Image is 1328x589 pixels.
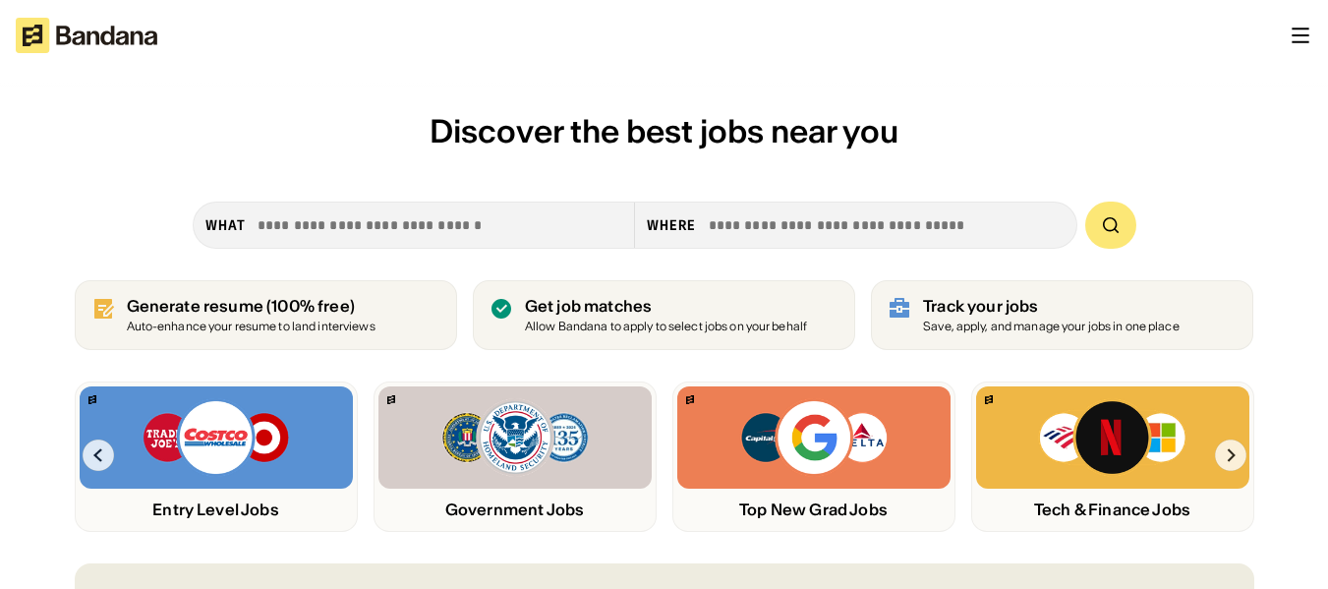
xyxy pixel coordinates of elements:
a: Bandana logoTrader Joe’s, Costco, Target logosEntry Level Jobs [75,382,358,532]
div: Save, apply, and manage your jobs in one place [923,321,1180,333]
span: (100% free) [266,296,355,316]
img: Capital One, Google, Delta logos [739,398,889,477]
div: Track your jobs [923,297,1180,316]
img: Trader Joe’s, Costco, Target logos [142,398,291,477]
img: Bandana logo [387,395,395,404]
div: Generate resume [127,297,375,316]
img: Right Arrow [1215,440,1246,471]
div: what [205,216,246,234]
img: Left Arrow [83,440,114,471]
img: Bandana logotype [16,18,157,53]
div: Entry Level Jobs [80,501,353,519]
span: Discover the best jobs near you [430,111,898,151]
img: FBI, DHS, MWRD logos [440,398,590,477]
div: Where [647,216,697,234]
a: Bandana logoFBI, DHS, MWRD logosGovernment Jobs [374,382,657,532]
img: Bank of America, Netflix, Microsoft logos [1038,398,1186,477]
div: Government Jobs [378,501,652,519]
a: Track your jobs Save, apply, and manage your jobs in one place [871,280,1253,350]
img: Bandana logo [985,395,993,404]
div: Top New Grad Jobs [677,501,951,519]
div: Auto-enhance your resume to land interviews [127,321,375,333]
img: Bandana logo [686,395,694,404]
a: Get job matches Allow Bandana to apply to select jobs on your behalf [473,280,855,350]
img: Bandana logo [88,395,96,404]
div: Get job matches [525,297,807,316]
div: Tech & Finance Jobs [976,501,1249,519]
a: Bandana logoBank of America, Netflix, Microsoft logosTech & Finance Jobs [971,382,1254,532]
a: Generate resume (100% free)Auto-enhance your resume to land interviews [75,280,457,350]
div: Allow Bandana to apply to select jobs on your behalf [525,321,807,333]
a: Bandana logoCapital One, Google, Delta logosTop New Grad Jobs [672,382,955,532]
